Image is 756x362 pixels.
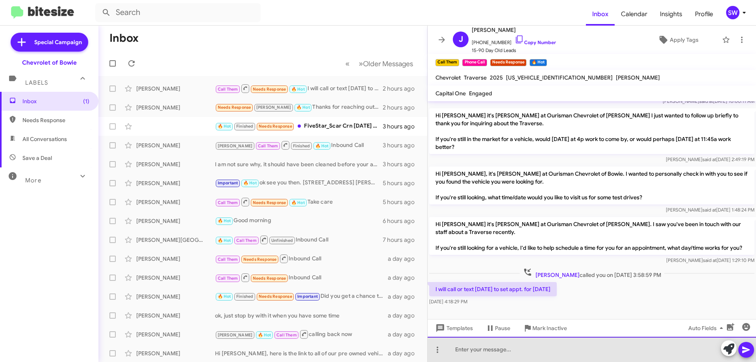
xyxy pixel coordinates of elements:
span: Templates [434,321,473,335]
a: Inbox [586,3,615,26]
span: Mark Inactive [532,321,567,335]
span: 🔥 Hot [218,124,231,129]
button: Templates [428,321,479,335]
div: Good morning [215,216,383,225]
span: said at [703,257,717,263]
a: Calendar [615,3,654,26]
span: Call Them [218,87,238,92]
span: Call Them [258,143,278,149]
div: Inbound Call [215,254,388,264]
p: Hi [PERSON_NAME] it's [PERSON_NAME] at Ourisman Chevrolet of [PERSON_NAME] I just wanted to follo... [429,108,754,154]
span: 🔥 Hot [218,294,231,299]
a: Special Campaign [11,33,88,52]
div: 6 hours ago [383,217,421,225]
div: a day ago [388,274,421,282]
span: 🔥 Hot [243,180,257,186]
span: 🔥 Hot [218,218,231,223]
button: Pause [479,321,517,335]
p: Hi [PERSON_NAME], it's [PERSON_NAME] at Ourisman Chevrolet of Bowie. I wanted to personally check... [429,167,754,204]
div: [PERSON_NAME] [136,198,215,206]
span: Needs Response [22,116,89,124]
span: Call Them [218,200,238,205]
span: Capital One [435,90,466,97]
a: Insights [654,3,689,26]
div: [PERSON_NAME] [136,104,215,111]
span: Profile [689,3,719,26]
div: I am not sure why, it should have been cleaned before your arrival. Our apologies. It looks like ... [215,160,383,168]
p: I will call or text [DATE] to set appt. for [DATE] [429,282,557,296]
div: Take care [215,197,383,207]
div: calling back now [215,329,388,339]
span: [PERSON_NAME] [472,25,556,35]
button: Mark Inactive [517,321,573,335]
span: [PERSON_NAME] [218,332,253,338]
span: » [359,59,363,69]
span: Needs Response [253,87,286,92]
div: [PERSON_NAME] [136,255,215,263]
span: Labels [25,79,48,86]
div: [PERSON_NAME] [136,85,215,93]
div: [PERSON_NAME] [136,217,215,225]
div: Chevrolet of Bowie [22,59,77,67]
span: [PERSON_NAME] [616,74,660,81]
span: Auto Fields [688,321,726,335]
span: Unfinished [271,238,293,243]
div: ok, just stop by with it when you have some time [215,312,388,319]
button: SW [719,6,747,19]
div: [PERSON_NAME][GEOGRAPHIC_DATA] [136,236,215,244]
span: 🔥 Hot [296,105,310,110]
span: 🔥 Hot [315,143,329,149]
div: a day ago [388,312,421,319]
span: Needs Response [253,276,286,281]
a: Copy Number [515,39,556,45]
span: Important [218,180,238,186]
span: 2025 [490,74,503,81]
div: [PERSON_NAME] [136,330,215,338]
div: [PERSON_NAME] [136,160,215,168]
h1: Inbox [109,32,139,45]
span: [PERSON_NAME] [DATE] 2:49:19 PM [666,156,754,162]
span: 15-90 Day Old Leads [472,46,556,54]
span: Call Them [236,238,257,243]
span: said at [702,156,716,162]
div: I will call or text [DATE] to set appt. for [DATE] [215,84,383,93]
div: a day ago [388,255,421,263]
span: J [459,33,463,46]
div: [PERSON_NAME] [136,349,215,357]
small: Phone Call [462,59,487,66]
span: called you on [DATE] 3:58:59 PM [520,267,664,279]
div: Thanks for reaching out. I saw a 2023 Lexus listed black with tan interior. Is that still availab... [215,103,383,112]
small: 🔥 Hot [530,59,547,66]
span: [PERSON_NAME] [256,105,291,110]
span: Needs Response [243,257,277,262]
div: ok see you then. [STREET_ADDRESS] [PERSON_NAME] MD 20716 [215,178,383,187]
span: [PERSON_NAME] [535,271,580,278]
small: Call Them [435,59,459,66]
span: Needs Response [259,124,292,129]
span: Call Them [218,276,238,281]
p: Hi [PERSON_NAME] it's [PERSON_NAME] at Ourisman Chevrolet of [PERSON_NAME]. I saw you've been in ... [429,217,754,255]
span: Engaged [469,90,492,97]
span: Finished [236,124,254,129]
div: SW [726,6,739,19]
span: Inbox [22,97,89,105]
span: said at [702,207,716,213]
span: Apply Tags [670,33,699,47]
div: a day ago [388,293,421,301]
div: 5 hours ago [383,179,421,187]
div: [PERSON_NAME] [136,293,215,301]
span: Needs Response [218,105,251,110]
div: [PERSON_NAME] [136,274,215,282]
span: All Conversations [22,135,67,143]
div: [PERSON_NAME] [136,179,215,187]
div: 3 hours ago [383,123,421,130]
div: Hi [PERSON_NAME], here is the link to all of our pre owned vehicles. [URL][DOMAIN_NAME] [215,349,388,357]
span: Needs Response [253,200,286,205]
span: [US_VEHICLE_IDENTIFICATION_NUMBER] [506,74,613,81]
span: [DATE] 4:18:29 PM [429,299,467,304]
span: Older Messages [363,59,413,68]
small: Needs Response [490,59,526,66]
